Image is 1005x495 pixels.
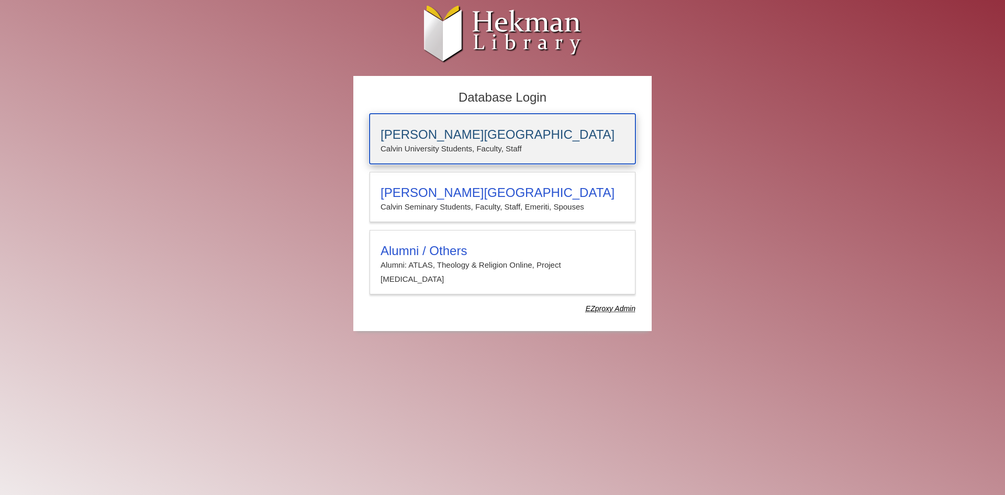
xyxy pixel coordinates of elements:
summary: Alumni / OthersAlumni: ATLAS, Theology & Religion Online, Project [MEDICAL_DATA] [381,244,624,286]
p: Calvin Seminary Students, Faculty, Staff, Emeriti, Spouses [381,200,624,214]
a: [PERSON_NAME][GEOGRAPHIC_DATA]Calvin Seminary Students, Faculty, Staff, Emeriti, Spouses [370,172,635,222]
p: Calvin University Students, Faculty, Staff [381,142,624,156]
a: [PERSON_NAME][GEOGRAPHIC_DATA]Calvin University Students, Faculty, Staff [370,114,635,164]
p: Alumni: ATLAS, Theology & Religion Online, Project [MEDICAL_DATA] [381,258,624,286]
h3: Alumni / Others [381,244,624,258]
h2: Database Login [364,87,641,108]
h3: [PERSON_NAME][GEOGRAPHIC_DATA] [381,185,624,200]
h3: [PERSON_NAME][GEOGRAPHIC_DATA] [381,127,624,142]
dfn: Use Alumni login [586,304,635,313]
